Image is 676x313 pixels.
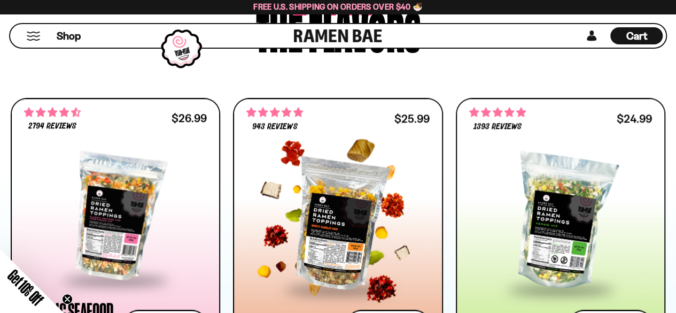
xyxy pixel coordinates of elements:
span: 4.75 stars [246,105,303,119]
span: 4.76 stars [469,105,526,119]
div: $24.99 [617,113,652,124]
button: Close teaser [62,294,73,304]
div: Cart [610,24,663,48]
div: $26.99 [172,113,207,123]
span: 943 reviews [252,123,297,131]
button: Mobile Menu Trigger [26,32,41,41]
span: 4.68 stars [24,105,81,119]
span: 1393 reviews [473,123,522,131]
span: Cart [626,29,647,42]
div: $25.99 [394,113,430,124]
a: Shop [57,27,81,44]
span: Shop [57,29,81,43]
span: Free U.S. Shipping on Orders over $40 🍜 [253,2,423,12]
span: 2794 reviews [28,122,76,131]
span: Get 10% Off [5,266,46,308]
